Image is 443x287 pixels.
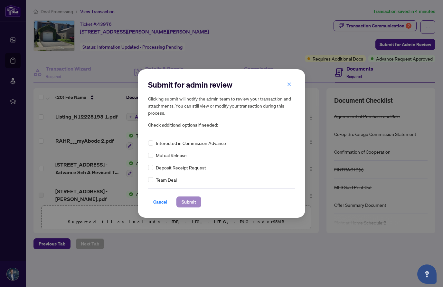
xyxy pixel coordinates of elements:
[417,264,437,284] button: Open asap
[148,121,295,129] span: Check additional options if needed:
[156,152,187,159] span: Mutual Release
[156,139,226,147] span: Interested in Commission Advance
[176,196,201,207] button: Submit
[182,197,196,207] span: Submit
[156,176,177,183] span: Team Deal
[148,95,295,116] h5: Clicking submit will notify the admin team to review your transaction and attachments. You can st...
[148,196,173,207] button: Cancel
[156,164,206,171] span: Deposit Receipt Request
[148,80,295,90] h2: Submit for admin review
[287,82,291,87] span: close
[153,197,167,207] span: Cancel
